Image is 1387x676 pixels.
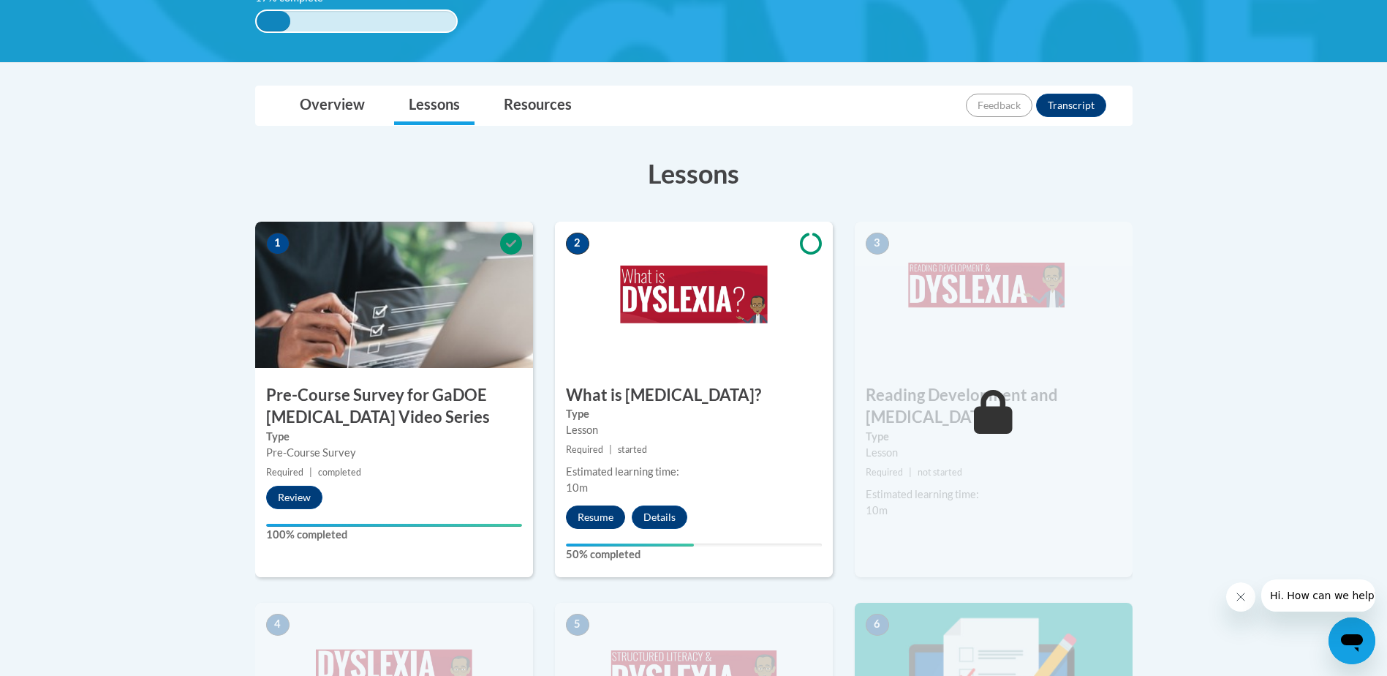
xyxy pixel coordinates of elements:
iframe: Button to launch messaging window [1329,617,1375,664]
span: | [909,467,912,478]
span: | [609,444,612,455]
label: 50% completed [566,547,822,563]
button: Transcript [1036,94,1106,117]
span: 2 [566,233,589,255]
div: Estimated learning time: [566,464,822,480]
span: | [309,467,312,478]
label: Type [566,406,822,422]
h3: Reading Development and [MEDICAL_DATA] [855,384,1133,429]
span: 3 [866,233,889,255]
div: Pre-Course Survey [266,445,522,461]
label: Type [866,429,1122,445]
h3: Lessons [255,155,1133,192]
button: Resume [566,506,625,529]
span: 6 [866,614,889,636]
h3: What is [MEDICAL_DATA]? [555,384,833,407]
span: 10m [866,504,888,517]
span: started [618,444,647,455]
h3: Pre-Course Survey for GaDOE [MEDICAL_DATA] Video Series [255,384,533,429]
a: Overview [285,86,379,125]
iframe: Close message [1226,582,1255,612]
iframe: Message from company [1261,579,1375,612]
img: Course Image [855,222,1133,368]
label: Type [266,429,522,445]
button: Details [632,506,687,529]
span: completed [318,467,361,478]
span: 10m [566,481,588,494]
span: Required [566,444,603,455]
div: Estimated learning time: [866,487,1122,503]
span: 1 [266,233,290,255]
span: Hi. How can we help? [9,10,118,22]
span: 4 [266,614,290,636]
div: Your progress [266,524,522,527]
span: Required [266,467,303,478]
a: Resources [489,86,586,125]
button: Review [266,486,322,509]
div: Your progress [566,544,694,547]
label: 100% completed [266,527,522,543]
a: Lessons [394,86,475,125]
img: Course Image [255,222,533,368]
div: Lesson [866,445,1122,461]
button: Feedback [966,94,1032,117]
span: not started [918,467,962,478]
span: Required [866,467,903,478]
span: 5 [566,614,589,636]
img: Course Image [555,222,833,368]
div: Lesson [566,422,822,438]
div: 17% complete [257,11,290,31]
